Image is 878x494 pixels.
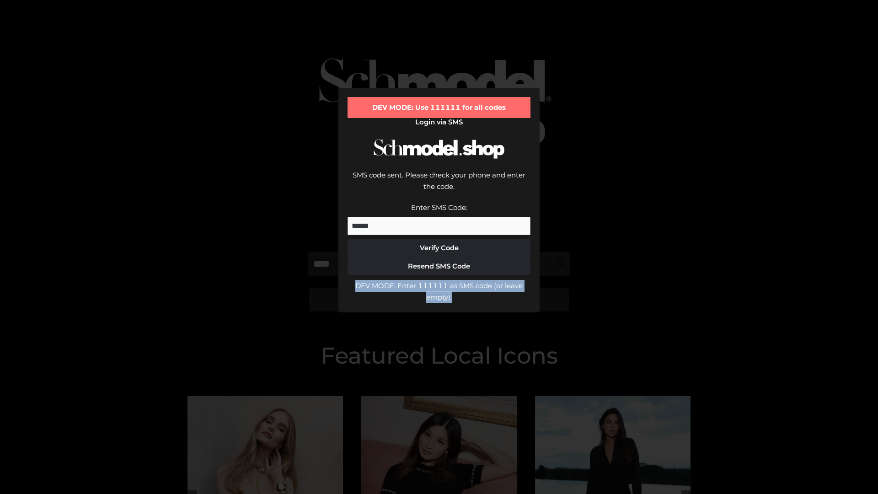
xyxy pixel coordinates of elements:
h2: Login via SMS [348,118,530,126]
img: Schmodel Logo [370,131,508,167]
button: Resend SMS Code [348,257,530,275]
button: Verify Code [348,239,530,257]
div: SMS code sent. Please check your phone and enter the code. [348,169,530,202]
div: DEV MODE: Use 111111 for all codes [348,97,530,118]
label: Enter SMS Code: [411,203,467,212]
div: DEV MODE: Enter 111111 as SMS code (or leave empty). [348,280,530,303]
